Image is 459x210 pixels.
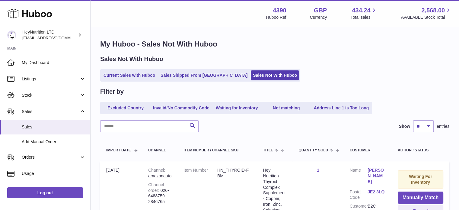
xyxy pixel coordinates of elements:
[22,60,86,66] span: My Dashboard
[101,103,150,113] a: Excluded Country
[148,168,165,173] strong: Channel
[314,6,327,15] strong: GBP
[352,6,370,15] span: 434.24
[421,6,445,15] span: 2,568.00
[158,70,250,80] a: Sales Shipped From [GEOGRAPHIC_DATA]
[22,29,77,41] div: HeyNutrition LTD
[350,167,368,186] dt: Name
[22,139,86,145] span: Add Manual Order
[100,55,163,63] h2: Sales Not With Huboo
[148,182,164,193] strong: Channel order
[273,6,286,15] strong: 4390
[183,167,217,179] dt: Item Number
[151,103,212,113] a: Invalid/No Commodity Code
[398,148,443,152] div: Action / Status
[100,39,449,49] h1: My Huboo - Sales Not With Huboo
[310,15,327,20] div: Currency
[183,148,251,152] div: Item Number / Channel SKU
[101,70,157,80] a: Current Sales with Huboo
[437,124,449,129] span: entries
[148,148,171,152] div: Channel
[22,171,86,176] span: Usage
[22,109,79,115] span: Sales
[398,192,443,204] button: Manually Match
[148,182,171,205] div: 026-6488759-2846765
[106,148,131,152] span: Import date
[263,148,273,152] span: Title
[266,15,286,20] div: Huboo Ref
[251,70,299,80] a: Sales Not With Huboo
[262,103,311,113] a: Not matching
[350,148,386,152] div: Customer
[100,88,124,96] h2: Filter by
[312,103,371,113] a: Address Line 1 is Too Long
[368,189,386,195] a: JE2 3LQ
[368,167,386,185] a: [PERSON_NAME]
[401,15,452,20] span: AVAILABLE Stock Total
[409,174,432,185] strong: Waiting For Inventory
[317,168,319,173] a: 1
[298,148,328,152] span: Quantity Sold
[401,6,452,20] a: 2,568.00 AVAILABLE Stock Total
[22,92,79,98] span: Stock
[22,35,89,40] span: [EMAIL_ADDRESS][DOMAIN_NAME]
[217,167,251,179] dd: HN_THYROID-FBM
[22,154,79,160] span: Orders
[350,15,377,20] span: Total sales
[22,76,79,82] span: Listings
[7,31,16,40] img: info@heynutrition.com
[148,167,171,179] div: amazonauto
[399,124,410,129] label: Show
[350,189,368,201] dt: Postal Code
[22,124,86,130] span: Sales
[350,6,377,20] a: 434.24 Total sales
[213,103,261,113] a: Waiting for Inventory
[7,187,83,198] a: Log out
